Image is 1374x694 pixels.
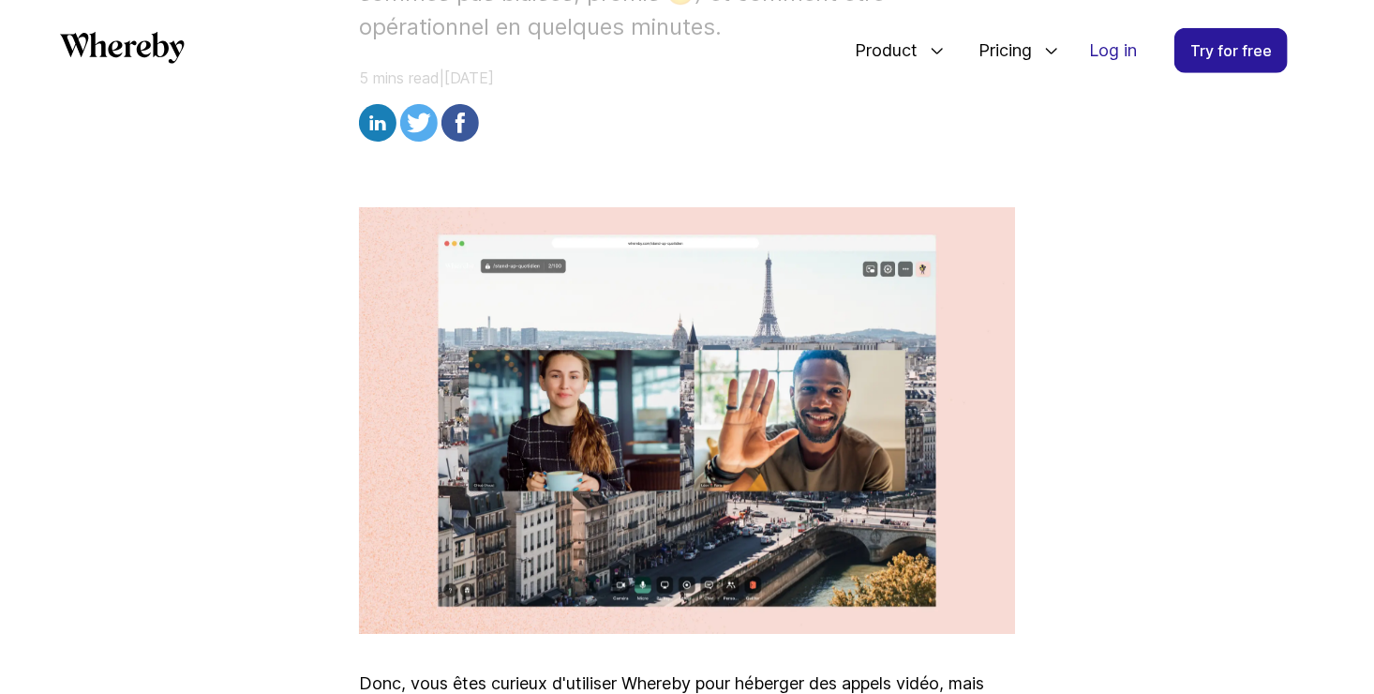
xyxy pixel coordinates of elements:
img: facebook [441,104,479,142]
a: Try for free [1174,28,1288,73]
img: linkedin [359,104,396,142]
div: 5 mins read | [DATE] [359,67,1015,147]
span: Product [836,20,922,82]
img: twitter [400,104,438,142]
span: Pricing [960,20,1037,82]
a: Log in [1074,29,1152,72]
a: Whereby [60,32,185,70]
svg: Whereby [60,32,185,64]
